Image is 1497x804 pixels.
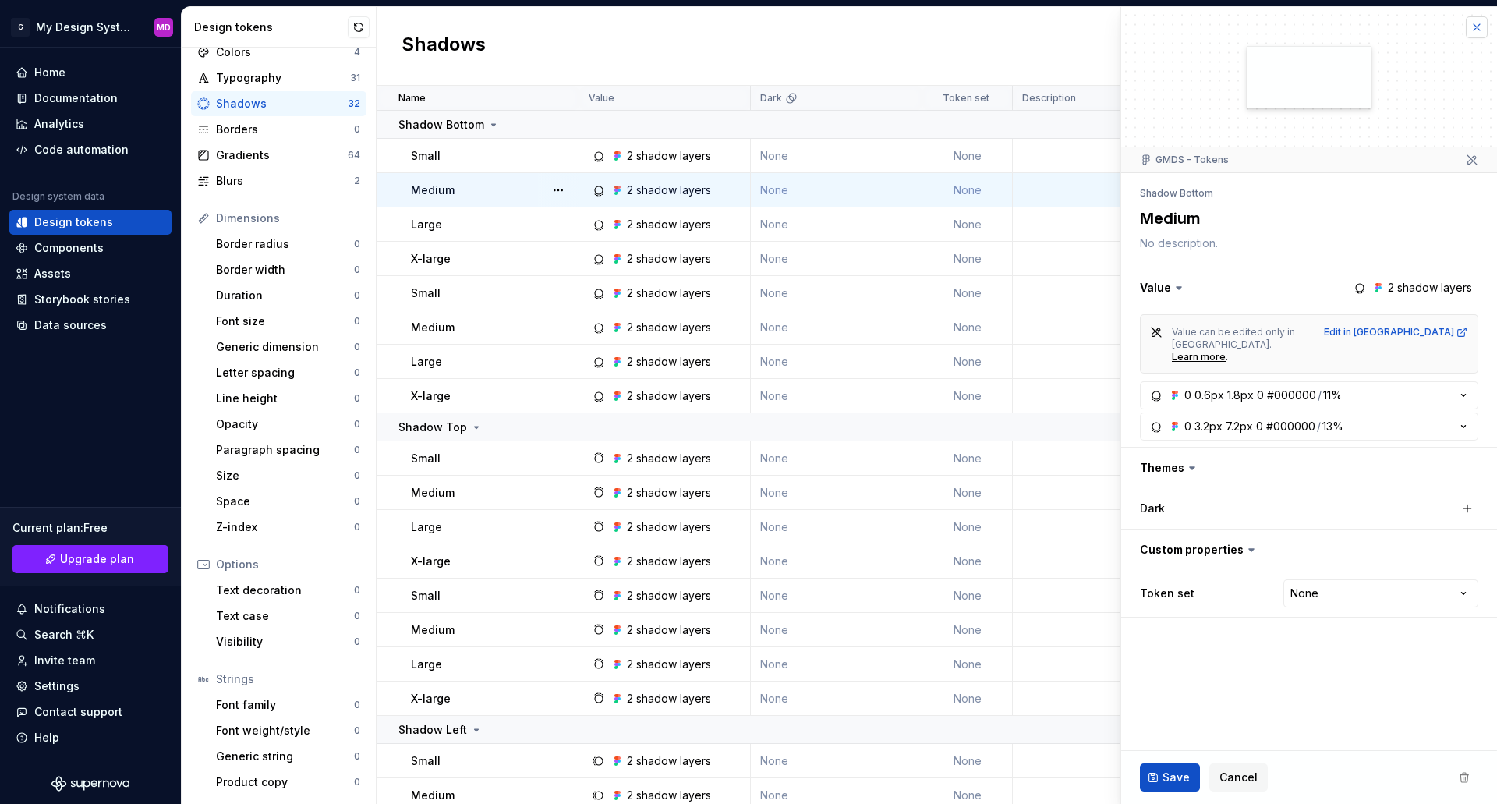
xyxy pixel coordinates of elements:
[34,65,65,80] div: Home
[760,92,782,104] p: Dark
[354,469,360,482] div: 0
[216,339,354,355] div: Generic dimension
[210,718,366,743] a: Font weight/style0
[354,495,360,508] div: 0
[627,519,711,535] div: 2 shadow layers
[354,341,360,353] div: 0
[922,682,1013,716] td: None
[210,604,366,629] a: Text case0
[1219,770,1258,785] span: Cancel
[354,418,360,430] div: 0
[34,90,118,106] div: Documentation
[216,519,354,535] div: Z-index
[411,217,442,232] p: Large
[216,70,350,86] div: Typography
[350,72,360,84] div: 31
[1209,763,1268,792] button: Cancel
[627,320,711,335] div: 2 shadow layers
[354,610,360,622] div: 0
[1317,419,1321,434] div: /
[12,190,104,203] div: Design system data
[411,554,451,569] p: X-large
[34,627,94,643] div: Search ⌘K
[1140,187,1213,199] li: Shadow Bottom
[216,44,354,60] div: Colors
[627,753,711,769] div: 2 shadow layers
[34,730,59,746] div: Help
[216,442,354,458] div: Paragraph spacing
[216,494,354,509] div: Space
[157,21,171,34] div: MD
[1318,388,1322,403] div: /
[216,365,354,381] div: Letter spacing
[922,310,1013,345] td: None
[210,515,366,540] a: Z-index0
[354,776,360,788] div: 0
[216,671,360,687] div: Strings
[627,788,711,803] div: 2 shadow layers
[751,613,922,647] td: None
[34,653,95,668] div: Invite team
[398,722,467,738] p: Shadow Left
[411,753,441,769] p: Small
[922,173,1013,207] td: None
[398,420,467,435] p: Shadow Top
[411,251,451,267] p: X-large
[210,692,366,717] a: Font family0
[216,416,354,432] div: Opacity
[922,242,1013,276] td: None
[354,264,360,276] div: 0
[751,510,922,544] td: None
[1140,763,1200,792] button: Save
[627,217,711,232] div: 2 shadow layers
[210,386,366,411] a: Line height0
[411,388,451,404] p: X-large
[36,19,136,35] div: My Design System
[9,287,172,312] a: Storybook stories
[627,691,711,707] div: 2 shadow layers
[34,240,104,256] div: Components
[411,588,441,604] p: Small
[210,232,366,257] a: Border radius0
[354,46,360,58] div: 4
[354,123,360,136] div: 0
[9,86,172,111] a: Documentation
[751,379,922,413] td: None
[751,345,922,379] td: None
[60,551,134,567] span: Upgrade plan
[1256,419,1263,434] div: 0
[12,520,168,536] div: Current plan : Free
[210,335,366,359] a: Generic dimension0
[354,724,360,737] div: 0
[922,379,1013,413] td: None
[589,92,614,104] p: Value
[9,622,172,647] button: Search ⌘K
[51,776,129,792] a: Supernova Logo
[751,276,922,310] td: None
[9,236,172,260] a: Components
[34,317,107,333] div: Data sources
[627,657,711,672] div: 2 shadow layers
[1324,326,1468,338] a: Edit in [GEOGRAPHIC_DATA]
[348,149,360,161] div: 64
[1163,770,1190,785] span: Save
[922,579,1013,613] td: None
[627,554,711,569] div: 2 shadow layers
[191,168,366,193] a: Blurs2
[216,147,348,163] div: Gradients
[210,257,366,282] a: Border width0
[751,579,922,613] td: None
[210,309,366,334] a: Font size0
[751,310,922,345] td: None
[191,40,366,65] a: Colors4
[354,392,360,405] div: 0
[398,117,484,133] p: Shadow Bottom
[627,622,711,638] div: 2 shadow layers
[216,288,354,303] div: Duration
[922,276,1013,310] td: None
[9,261,172,286] a: Assets
[216,173,354,189] div: Blurs
[922,139,1013,173] td: None
[354,289,360,302] div: 0
[354,750,360,763] div: 0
